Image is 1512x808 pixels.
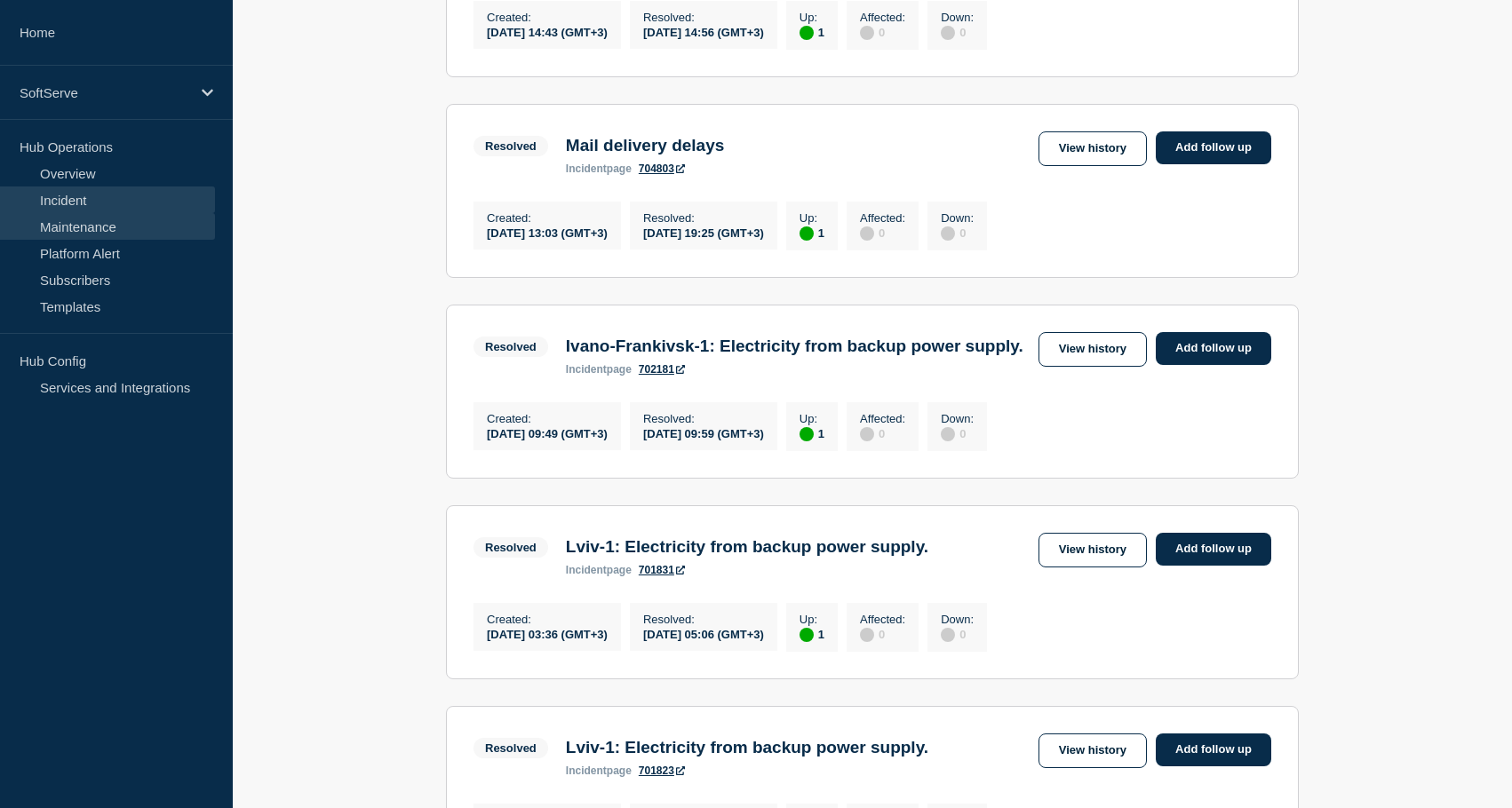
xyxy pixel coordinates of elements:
[800,225,824,241] div: 1
[487,225,608,240] div: [DATE] 13:03 (GMT+3)
[643,425,764,440] div: [DATE] 09:59 (GMT+3)
[941,626,974,642] div: 0
[860,425,905,441] div: 0
[566,764,607,777] span: incident
[643,211,764,225] p: Resolved :
[566,363,632,376] p: page
[20,85,190,100] p: SoftServe
[643,613,764,626] p: Resolved :
[800,211,824,225] p: Up :
[473,136,548,156] span: Resolved
[941,226,955,241] div: disabled
[566,337,1023,356] h3: Ivano-Frankivsk-1: Electricity from backup power supply.
[639,564,685,576] a: 701831
[487,412,608,425] p: Created :
[487,11,608,24] p: Created :
[941,613,974,626] p: Down :
[800,626,824,642] div: 1
[941,24,974,40] div: 0
[487,425,608,440] div: [DATE] 09:49 (GMT+3)
[566,162,632,175] p: page
[639,363,685,376] a: 702181
[860,24,905,40] div: 0
[473,337,548,357] span: Resolved
[941,412,974,425] p: Down :
[566,136,725,155] h3: Mail delivery delays
[639,162,685,175] a: 704803
[1156,131,1271,164] a: Add follow up
[639,764,685,777] a: 701823
[941,427,955,441] div: disabled
[860,412,905,425] p: Affected :
[860,226,874,241] div: disabled
[1156,332,1271,365] a: Add follow up
[800,26,814,40] div: up
[941,26,955,40] div: disabled
[800,412,824,425] p: Up :
[1156,733,1271,766] a: Add follow up
[941,11,974,24] p: Down :
[800,24,824,40] div: 1
[566,764,632,777] p: page
[566,738,928,757] h3: Lviv-1: Electricity from backup power supply.
[1156,533,1271,566] a: Add follow up
[860,628,874,642] div: disabled
[860,11,905,24] p: Affected :
[566,564,607,576] span: incident
[473,537,548,558] span: Resolved
[566,162,607,175] span: incident
[643,626,764,641] div: [DATE] 05:06 (GMT+3)
[487,626,608,641] div: [DATE] 03:36 (GMT+3)
[941,211,974,225] p: Down :
[800,425,824,441] div: 1
[1039,733,1147,768] a: View history
[800,11,824,24] p: Up :
[800,628,814,642] div: up
[860,427,874,441] div: disabled
[643,11,764,24] p: Resolved :
[800,613,824,626] p: Up :
[487,211,608,225] p: Created :
[487,613,608,626] p: Created :
[1039,533,1147,567] a: View history
[860,626,905,642] div: 0
[473,738,548,758] span: Resolved
[1039,131,1147,166] a: View history
[1039,332,1147,367] a: View history
[941,628,955,642] div: disabled
[860,225,905,241] div: 0
[566,564,632,576] p: page
[643,412,764,425] p: Resolved :
[643,24,764,39] div: [DATE] 14:56 (GMT+3)
[566,537,928,557] h3: Lviv-1: Electricity from backup power supply.
[860,211,905,225] p: Affected :
[800,427,814,441] div: up
[941,225,974,241] div: 0
[643,225,764,240] div: [DATE] 19:25 (GMT+3)
[860,613,905,626] p: Affected :
[860,26,874,40] div: disabled
[566,363,607,376] span: incident
[487,24,608,39] div: [DATE] 14:43 (GMT+3)
[941,425,974,441] div: 0
[800,226,814,241] div: up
